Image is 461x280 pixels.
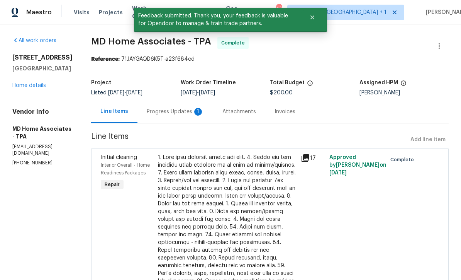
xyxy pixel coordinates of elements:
h5: Total Budget [270,80,305,85]
h5: Assigned HPM [359,80,398,85]
div: 1 [194,108,202,116]
a: All work orders [12,38,56,43]
span: MD Home Associates - TPA [91,37,211,46]
span: Line Items [91,133,407,147]
span: $200.00 [270,90,293,96]
p: [PHONE_NUMBER] [12,160,73,166]
span: Maestro [26,9,52,16]
p: [EMAIL_ADDRESS][DOMAIN_NAME] [12,143,73,157]
span: Complete [390,156,417,164]
span: Work Orders [132,5,152,20]
h5: [GEOGRAPHIC_DATA] [12,65,73,72]
div: [PERSON_NAME] [359,90,449,96]
h5: Project [91,80,111,85]
div: Invoices [275,108,295,116]
h2: [STREET_ADDRESS] [12,54,73,61]
span: Visits [74,9,90,16]
div: Attachments [222,108,256,116]
span: [DATE] [181,90,197,96]
span: Southwest, [GEOGRAPHIC_DATA] + 1 [294,9,386,16]
span: Feedback submitted. Thank you, your feedback is valuable for Opendoor to manage & train trade par... [134,8,300,32]
h5: MD Home Associates - TPA [12,125,73,140]
span: Complete [221,39,248,47]
a: Home details [12,83,46,88]
span: Interior Overall - Home Readiness Packages [101,163,150,175]
span: - [108,90,142,96]
span: Projects [99,9,123,16]
div: Progress Updates [147,108,204,116]
span: The hpm assigned to this work order. [400,80,407,90]
b: Reference: [91,56,120,62]
span: Geo Assignments [226,5,263,20]
span: Listed [91,90,142,96]
span: - [181,90,215,96]
span: [DATE] [126,90,142,96]
span: Approved by [PERSON_NAME] on [329,155,386,176]
div: Line Items [100,108,128,115]
div: 17 [301,154,325,163]
h4: Vendor Info [12,108,73,116]
h5: Work Order Timeline [181,80,236,85]
div: 43 [276,5,281,12]
span: [DATE] [329,170,347,176]
div: 71JAYGAQD6K5T-a23f684cd [91,55,449,63]
span: The total cost of line items that have been proposed by Opendoor. This sum includes line items th... [307,80,313,90]
span: [DATE] [199,90,215,96]
span: [DATE] [108,90,124,96]
span: Initial cleaning [101,155,137,160]
span: Repair [102,181,123,188]
button: Close [300,10,325,25]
